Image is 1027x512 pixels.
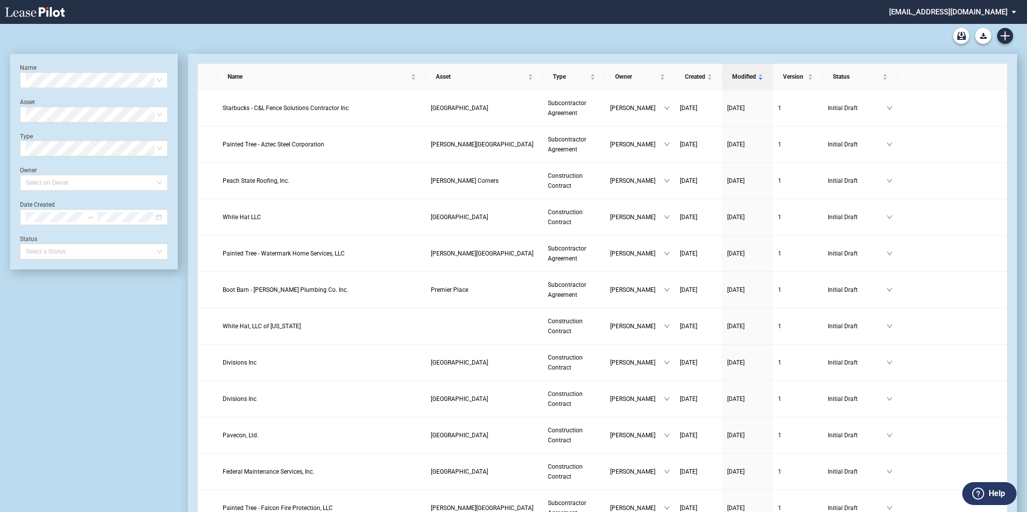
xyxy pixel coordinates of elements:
a: Construction Contract [548,353,600,373]
span: [DATE] [680,141,697,148]
span: Asset [436,72,526,82]
span: Subcontractor Agreement [548,245,586,262]
span: [DATE] [680,214,697,221]
a: Starbucks - C&L Fence Solutions Contractor Inc [223,103,421,113]
span: down [887,469,893,475]
a: [DATE] [680,394,717,404]
span: [DATE] [680,359,697,366]
span: down [887,214,893,220]
span: [DATE] [680,323,697,330]
th: Name [218,64,426,90]
span: down [664,178,670,184]
span: Peach State Roofing, Inc. [223,177,289,184]
span: Initial Draft [828,321,887,331]
span: [DATE] [727,359,745,366]
a: 1 [778,139,818,149]
span: Initial Draft [828,176,887,186]
span: [PERSON_NAME] [610,176,664,186]
span: [DATE] [727,105,745,112]
span: Subcontractor Agreement [548,281,586,298]
span: Created [685,72,705,82]
span: [DATE] [680,395,697,402]
span: down [664,469,670,475]
span: down [664,323,670,329]
span: Painted Tree - Aztec Steel Corporation [223,141,324,148]
a: [DATE] [680,249,717,258]
a: Divisions Inc [223,358,421,368]
a: [DATE] [727,285,768,295]
a: [DATE] [680,176,717,186]
a: [DATE] [727,249,768,258]
span: White Hat LLC [223,214,261,221]
span: down [887,360,893,366]
a: [DATE] [680,321,717,331]
span: [DATE] [680,432,697,439]
span: Owner [615,72,658,82]
span: [PERSON_NAME] [610,430,664,440]
span: Construction Contract [548,354,583,371]
label: Type [20,133,33,140]
span: down [664,360,670,366]
span: Construction Contract [548,427,583,444]
a: Painted Tree - Watermark Home Services, LLC [223,249,421,258]
span: Initial Draft [828,430,887,440]
a: Federal Maintenance Services, Inc. [223,467,421,477]
span: Initial Draft [828,139,887,149]
span: [DATE] [727,505,745,512]
span: Mid-Valley Mall [431,105,488,112]
span: 1 [778,177,781,184]
md-menu: Download Blank Form List [972,28,994,44]
span: 1 [778,323,781,330]
span: [PERSON_NAME] [610,249,664,258]
a: Subcontractor Agreement [548,280,600,300]
span: 1 [778,432,781,439]
span: [PERSON_NAME] [610,321,664,331]
th: Version [773,64,823,90]
span: Powell Center [431,250,533,257]
a: White Hat, LLC of [US_STATE] [223,321,421,331]
span: Silas Creek Crossing [431,359,488,366]
span: 1 [778,105,781,112]
a: [GEOGRAPHIC_DATA] [431,212,538,222]
a: [DATE] [727,467,768,477]
span: Painted Tree - Watermark Home Services, LLC [223,250,345,257]
span: [DATE] [727,432,745,439]
span: Federal Maintenance Services, Inc. [223,468,314,475]
a: [GEOGRAPHIC_DATA] [431,430,538,440]
th: Status [823,64,898,90]
a: 1 [778,285,818,295]
label: Status [20,236,37,243]
span: Initial Draft [828,467,887,477]
a: 1 [778,467,818,477]
span: White Hat, LLC of Indiana [223,323,301,330]
a: [DATE] [727,103,768,113]
a: White Hat LLC [223,212,421,222]
label: Owner [20,167,37,174]
a: 1 [778,212,818,222]
span: down [887,178,893,184]
a: Subcontractor Agreement [548,244,600,263]
span: [DATE] [680,468,697,475]
span: down [664,432,670,438]
a: [DATE] [680,430,717,440]
a: 1 [778,176,818,186]
span: Subcontractor Agreement [548,100,586,117]
span: [PERSON_NAME] [610,467,664,477]
span: Modified [732,72,756,82]
th: Modified [722,64,773,90]
a: [GEOGRAPHIC_DATA] [431,103,538,113]
span: Divisions Inc [223,359,257,366]
span: down [664,105,670,111]
a: [DATE] [727,176,768,186]
span: Status [833,72,881,82]
a: 1 [778,249,818,258]
a: [DATE] [727,212,768,222]
span: [DATE] [727,250,745,257]
span: [PERSON_NAME] [610,285,664,295]
a: [GEOGRAPHIC_DATA] [431,394,538,404]
span: [DATE] [727,323,745,330]
th: Type [543,64,605,90]
span: down [887,432,893,438]
a: [DATE] [680,358,717,368]
span: down [664,141,670,147]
